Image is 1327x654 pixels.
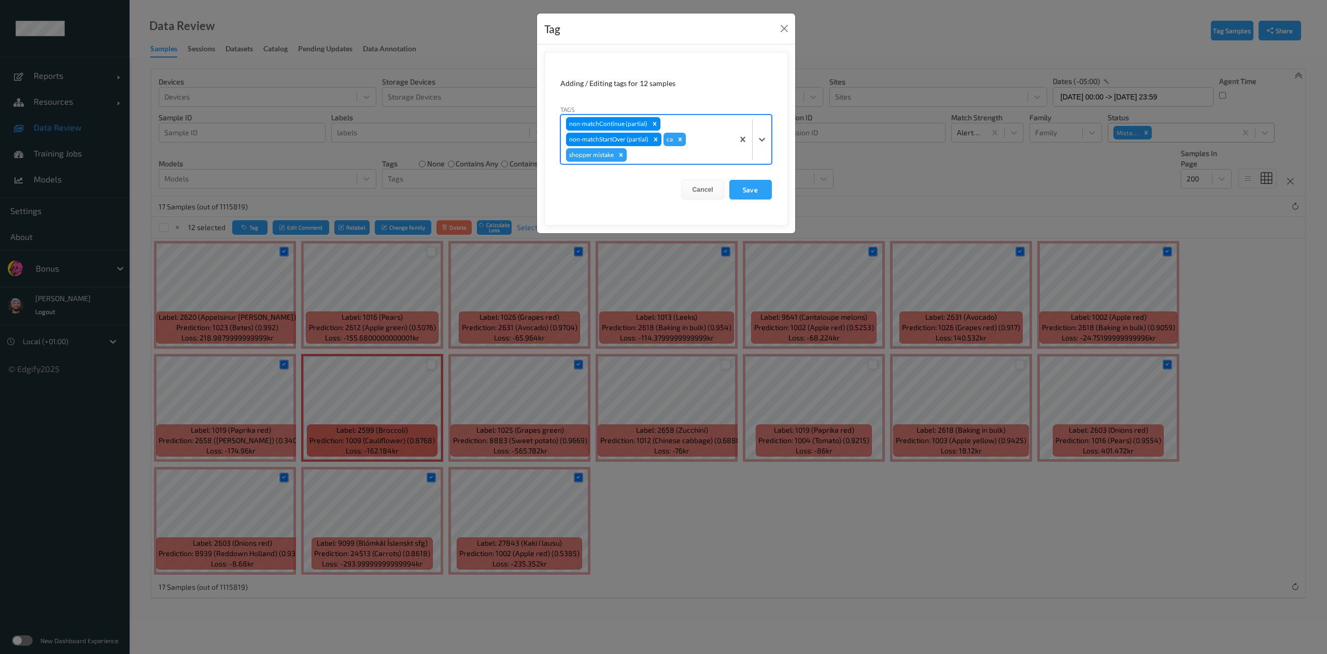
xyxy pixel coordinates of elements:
div: non-matchContinue (partial) [566,117,649,131]
div: Remove ca [674,133,686,146]
div: shopper mistake [566,148,615,162]
button: Cancel [682,180,724,200]
div: Remove shopper mistake [615,148,627,162]
div: non-matchStartOver (partial) [566,133,650,146]
div: Remove non-matchContinue (partial) [649,117,660,131]
button: Close [777,21,792,36]
button: Save [729,180,772,200]
div: Adding / Editing tags for 12 samples [560,78,772,89]
label: Tags [560,105,575,114]
div: ca [663,133,674,146]
div: Remove non-matchStartOver (partial) [650,133,661,146]
div: Tag [544,21,560,37]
